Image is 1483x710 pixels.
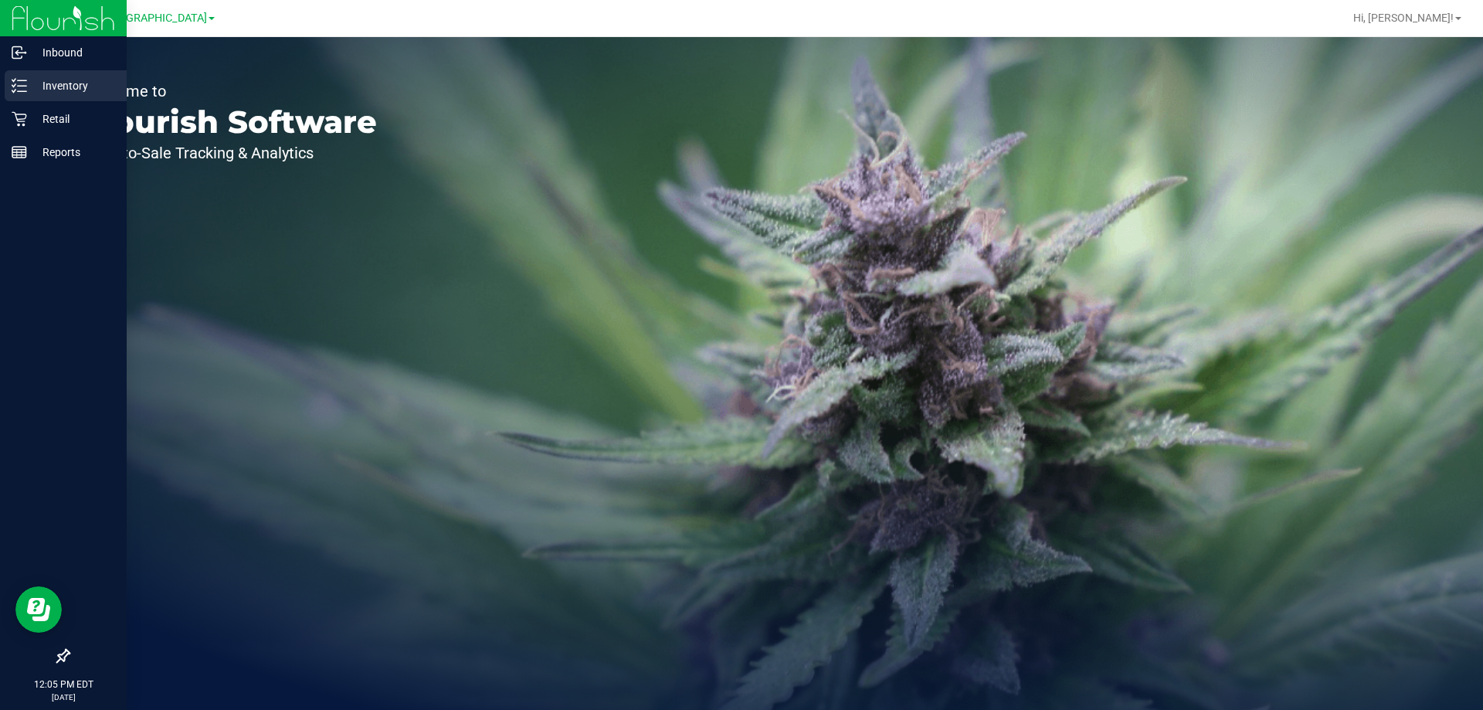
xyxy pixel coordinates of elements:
[101,12,207,25] span: [GEOGRAPHIC_DATA]
[83,107,377,138] p: Flourish Software
[12,78,27,93] inline-svg: Inventory
[12,111,27,127] inline-svg: Retail
[7,678,120,691] p: 12:05 PM EDT
[83,145,377,161] p: Seed-to-Sale Tracking & Analytics
[1353,12,1454,24] span: Hi, [PERSON_NAME]!
[12,45,27,60] inline-svg: Inbound
[27,143,120,161] p: Reports
[27,76,120,95] p: Inventory
[7,691,120,703] p: [DATE]
[12,144,27,160] inline-svg: Reports
[15,586,62,633] iframe: Resource center
[27,43,120,62] p: Inbound
[83,83,377,99] p: Welcome to
[27,110,120,128] p: Retail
